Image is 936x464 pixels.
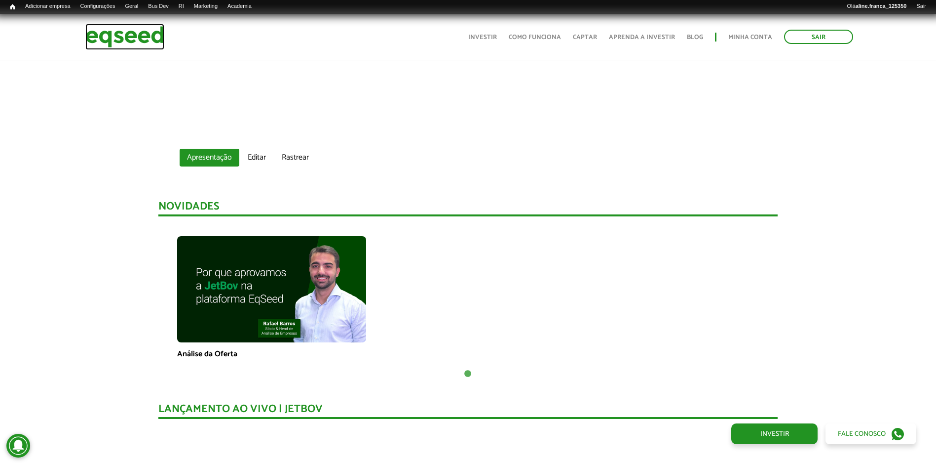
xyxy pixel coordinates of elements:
a: RI [174,2,189,10]
a: Minha conta [728,34,772,41]
a: Rastrear [274,149,316,167]
a: Oláaline.franca_125350 [842,2,912,10]
a: Captar [573,34,597,41]
img: maxresdefault.jpg [177,236,366,342]
a: Editar [240,149,273,167]
a: Bus Dev [143,2,174,10]
a: Blog [687,34,703,41]
a: Investir [731,423,818,444]
a: Marketing [189,2,223,10]
div: Lançamento ao vivo | JetBov [158,404,778,419]
a: Investir [468,34,497,41]
a: Geral [120,2,143,10]
a: Apresentação [180,149,239,167]
p: Análise da Oferta [177,349,366,359]
a: Sair [784,30,853,44]
div: Novidades [158,201,778,216]
span: Início [10,3,15,10]
a: Sair [911,2,931,10]
a: Aprenda a investir [609,34,675,41]
a: Início [5,2,20,12]
strong: aline.franca_125350 [856,3,907,9]
img: EqSeed [85,24,164,50]
a: Como funciona [509,34,561,41]
a: Configurações [75,2,120,10]
a: Academia [223,2,257,10]
a: Adicionar empresa [20,2,75,10]
a: Fale conosco [825,423,916,444]
button: 1 of 1 [463,369,473,379]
